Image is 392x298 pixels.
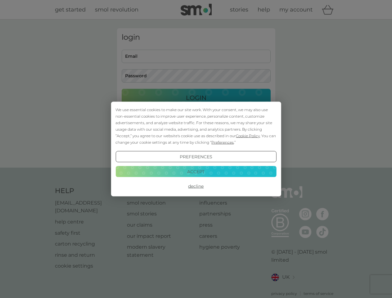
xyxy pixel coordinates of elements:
[211,140,234,145] span: Preferences
[115,106,276,146] div: We use essential cookies to make our site work. With your consent, we may also use non-essential ...
[115,151,276,162] button: Preferences
[115,181,276,192] button: Decline
[236,133,260,138] span: Cookie Policy
[115,166,276,177] button: Accept
[111,102,281,196] div: Cookie Consent Prompt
